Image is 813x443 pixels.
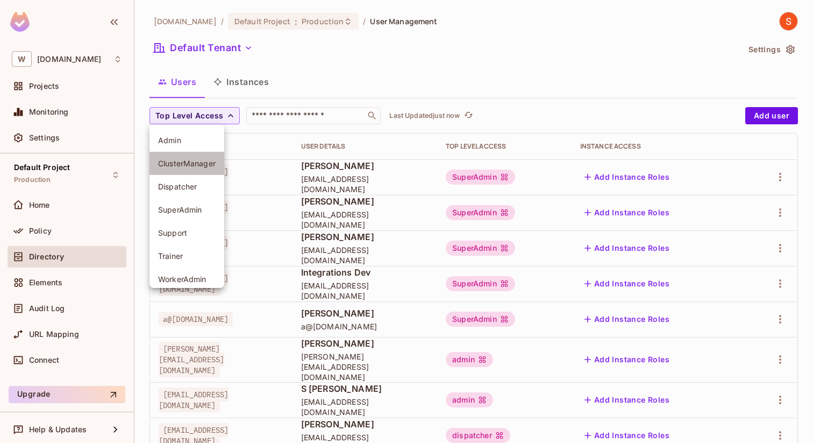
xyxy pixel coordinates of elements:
span: Dispatcher [158,181,216,192]
span: Trainer [158,251,216,261]
span: SuperAdmin [158,205,216,215]
span: WorkerAdmin [158,274,216,284]
span: Admin [158,135,216,145]
span: Support [158,228,216,238]
span: ClusterManager [158,158,216,168]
